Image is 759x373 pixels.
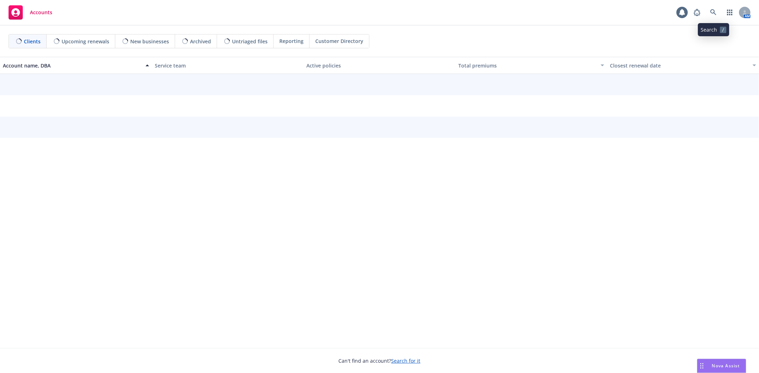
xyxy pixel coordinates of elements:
button: Service team [152,57,304,74]
a: Accounts [6,2,55,22]
span: Clients [24,38,41,45]
span: New businesses [130,38,169,45]
div: Active policies [306,62,453,69]
span: Accounts [30,10,52,15]
a: Report a Bug [690,5,704,20]
button: Active policies [304,57,455,74]
div: Drag to move [697,359,706,373]
div: Closest renewal date [610,62,748,69]
a: Switch app [723,5,737,20]
div: Service team [155,62,301,69]
span: Customer Directory [315,37,363,45]
div: Total premiums [458,62,597,69]
a: Search for it [391,357,421,364]
span: Untriaged files [232,38,268,45]
span: Can't find an account? [339,357,421,364]
span: Archived [190,38,211,45]
div: Account name, DBA [3,62,141,69]
button: Closest renewal date [607,57,759,74]
span: Upcoming renewals [62,38,109,45]
span: Nova Assist [712,363,740,369]
span: Reporting [279,37,304,45]
button: Nova Assist [697,359,746,373]
a: Search [706,5,721,20]
button: Total premiums [455,57,607,74]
